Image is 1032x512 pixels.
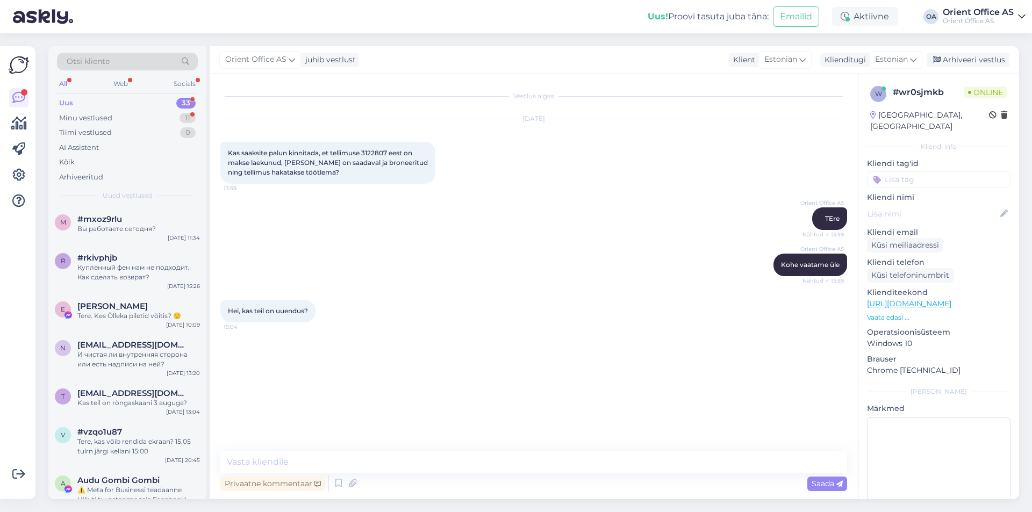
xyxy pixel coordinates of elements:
[867,158,1010,169] p: Kliendi tag'id
[103,191,153,200] span: Uued vestlused
[59,127,112,138] div: Tiimi vestlused
[77,340,189,350] span: natalyamam3@gmail.com
[59,113,112,124] div: Minu vestlused
[60,344,66,352] span: n
[964,86,1007,98] span: Online
[228,307,308,315] span: Hei, kas teil on uuendus?
[77,253,117,263] span: #rkivphjb
[60,218,66,226] span: m
[167,369,200,377] div: [DATE] 13:20
[729,54,755,66] div: Klient
[832,7,898,26] div: Aktiivne
[168,234,200,242] div: [DATE] 11:34
[77,311,200,321] div: Tere. Kes Õlleka piletid võitis? 🙂
[867,387,1010,396] div: [PERSON_NAME]
[176,98,196,109] div: 33
[893,86,964,99] div: # wr0sjmkb
[180,113,196,124] div: 11
[927,53,1009,67] div: Arhiveeri vestlus
[220,91,847,101] div: Vestlus algas
[802,277,844,285] span: Nähtud ✓ 13:59
[825,214,840,222] span: TEre
[867,142,1010,152] div: Kliendi info
[820,54,866,66] div: Klienditugi
[943,8,1026,25] a: Orient Office ASOrient Office AS
[77,214,122,224] span: #mxoz9rlu
[867,338,1010,349] p: Windows 10
[61,479,66,487] span: A
[867,238,943,253] div: Küsi meiliaadressi
[867,299,951,308] a: [URL][DOMAIN_NAME]
[867,365,1010,376] p: Chrome [TECHNICAL_ID]
[867,313,1010,322] p: Vaata edasi ...
[59,142,99,153] div: AI Assistent
[61,431,65,439] span: v
[220,114,847,124] div: [DATE]
[77,437,200,456] div: Tere, kas võib rendida ekraan? 15.05 tulrn järgi kellani 15:00
[875,90,882,98] span: w
[867,171,1010,188] input: Lisa tag
[77,427,122,437] span: #vzqo1u87
[59,157,75,168] div: Kõik
[781,261,840,269] span: Kohe vaatame üle
[225,54,286,66] span: Orient Office AS
[111,77,130,91] div: Web
[867,327,1010,338] p: Operatsioonisüsteem
[77,388,189,398] span: timakova.katrin@gmail.com
[165,456,200,464] div: [DATE] 20:45
[166,321,200,329] div: [DATE] 10:09
[867,268,954,283] div: Küsi telefoninumbrit
[867,192,1010,203] p: Kliendi nimi
[77,263,200,282] div: Купленный фен нам не подходит. Как сделать возврат?
[171,77,198,91] div: Socials
[800,199,844,207] span: Orient Office AS
[802,230,844,239] span: Nähtud ✓ 13:59
[867,354,1010,365] p: Brauser
[943,8,1014,17] div: Orient Office AS
[228,149,429,176] span: Kas saaksite palun kinnitada, et tellimuse 3122807 eest on makse laekunud, [PERSON_NAME] on saada...
[868,208,998,220] input: Lisa nimi
[77,301,148,311] span: Eva-Maria Virnas
[59,98,73,109] div: Uus
[773,6,819,27] button: Emailid
[77,224,200,234] div: Вы работаете сегодня?
[220,477,325,491] div: Privaatne kommentaar
[301,54,356,66] div: juhib vestlust
[923,9,938,24] div: OA
[166,408,200,416] div: [DATE] 13:04
[61,392,65,400] span: t
[224,323,264,331] span: 15:04
[875,54,908,66] span: Estonian
[812,479,843,488] span: Saada
[77,350,200,369] div: И чистая ли внутренняя сторона или есть надписи на ней?
[167,282,200,290] div: [DATE] 15:26
[867,287,1010,298] p: Klienditeekond
[224,184,264,192] span: 13:59
[648,10,769,23] div: Proovi tasuta juba täna:
[800,245,844,253] span: Orient Office AS
[9,55,29,75] img: Askly Logo
[57,77,69,91] div: All
[870,110,989,132] div: [GEOGRAPHIC_DATA], [GEOGRAPHIC_DATA]
[59,172,103,183] div: Arhiveeritud
[867,403,1010,414] p: Märkmed
[61,305,65,313] span: E
[67,56,110,67] span: Otsi kliente
[77,475,160,485] span: Audu Gombi Gombi
[180,127,196,138] div: 0
[867,227,1010,238] p: Kliendi email
[764,54,797,66] span: Estonian
[943,17,1014,25] div: Orient Office AS
[77,485,200,504] div: ⚠️ Meta for Businessi teadaanne Hiljuti tuvastasime teie Facebooki kontol ebatavalisi tegevusi. [...
[648,11,668,21] b: Uus!
[77,398,200,408] div: Kas teil on rõngaskaani 3 auguga?
[61,257,66,265] span: r
[867,257,1010,268] p: Kliendi telefon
